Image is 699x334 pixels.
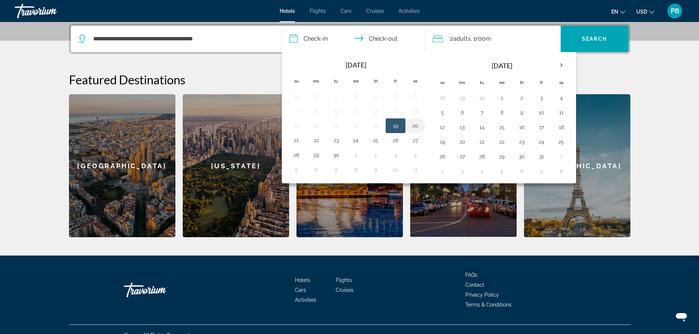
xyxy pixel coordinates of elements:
button: Day 1 [496,93,508,103]
button: Day 6 [409,91,421,102]
a: Privacy Policy [465,292,499,298]
span: Room [476,35,491,42]
button: Day 27 [456,151,468,162]
button: Day 28 [291,150,302,160]
button: Change currency [636,6,654,17]
button: Day 5 [291,165,302,175]
button: Day 8 [310,106,322,116]
button: Day 16 [516,122,528,132]
button: Day 14 [476,122,488,132]
button: Day 5 [437,107,448,118]
a: [US_STATE] [183,94,289,237]
span: PB [671,7,679,15]
a: Terms & Conditions [465,302,511,308]
a: [GEOGRAPHIC_DATA] [524,94,630,237]
button: Day 1 [310,91,322,102]
button: Day 17 [536,122,547,132]
button: Day 7 [476,107,488,118]
button: Day 3 [350,91,362,102]
button: Day 10 [350,106,362,116]
a: Activities [398,8,420,14]
button: Day 3 [390,150,401,160]
a: Cars [341,8,352,14]
button: Day 17 [350,121,362,131]
button: Day 8 [556,166,567,176]
button: Day 2 [437,166,448,176]
button: Day 11 [370,106,382,116]
a: Flights [336,277,352,283]
button: Day 9 [330,106,342,116]
div: Search widget [71,26,629,52]
button: Day 4 [476,166,488,176]
button: Day 5 [390,91,401,102]
button: Day 1 [350,150,362,160]
span: Hotels [280,8,295,14]
h2: Featured Destinations [69,72,630,87]
a: Hotels [295,277,310,283]
button: Day 13 [456,122,468,132]
th: [DATE] [306,57,405,73]
button: Day 11 [556,107,567,118]
button: Search [561,26,629,52]
button: Day 4 [370,91,382,102]
button: Day 4 [409,150,421,160]
button: Day 6 [310,165,322,175]
span: , 1 [471,34,491,44]
button: Day 28 [476,151,488,162]
button: Check in and out dates [282,26,425,52]
button: Day 15 [496,122,508,132]
button: Day 30 [476,93,488,103]
a: Flights [310,8,326,14]
a: Cars [295,287,306,293]
button: Day 19 [390,121,401,131]
a: [GEOGRAPHIC_DATA] [69,94,175,237]
button: Day 12 [437,122,448,132]
button: Day 9 [370,165,382,175]
button: Day 26 [437,151,448,162]
button: Day 27 [409,135,421,146]
button: Next month [551,57,571,74]
button: Day 8 [496,107,508,118]
button: Day 6 [456,107,468,118]
button: Day 20 [456,137,468,147]
button: Day 24 [536,137,547,147]
button: Day 3 [456,166,468,176]
button: Day 16 [330,121,342,131]
a: Contact [465,282,484,288]
button: Day 24 [350,135,362,146]
button: Day 20 [409,121,421,131]
button: User Menu [665,3,684,19]
button: Day 29 [456,93,468,103]
button: Day 22 [496,137,508,147]
span: en [611,9,618,15]
button: Day 7 [291,106,302,116]
button: Day 18 [370,121,382,131]
button: Day 2 [330,91,342,102]
a: FAQs [465,272,477,278]
button: Day 21 [291,135,302,146]
button: Day 23 [330,135,342,146]
span: Search [582,36,607,42]
button: Day 15 [310,121,322,131]
button: Day 18 [556,122,567,132]
iframe: Button to launch messaging window [670,305,693,328]
button: Day 21 [476,137,488,147]
a: Cruises [336,287,353,293]
button: Day 1 [556,151,567,162]
button: Change language [611,6,625,17]
th: [DATE] [452,57,551,74]
span: 2 [450,34,471,44]
a: Activities [295,297,316,303]
button: Day 31 [291,91,302,102]
button: Day 3 [536,93,547,103]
